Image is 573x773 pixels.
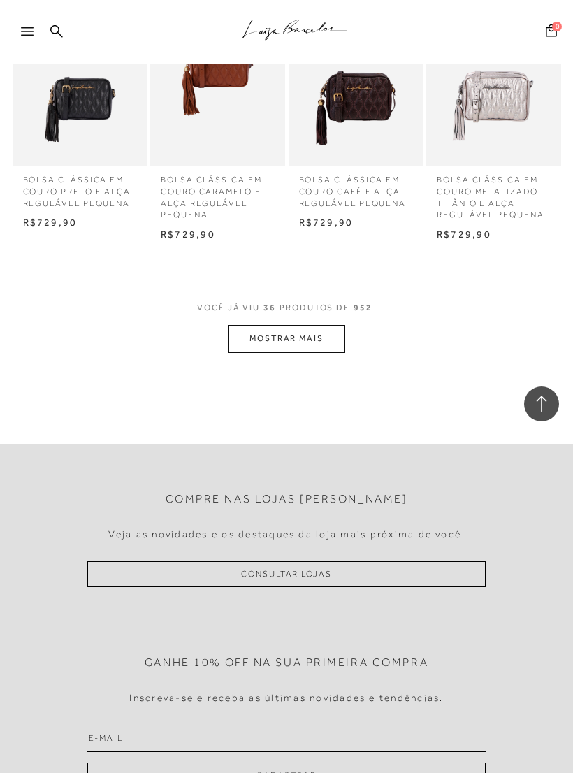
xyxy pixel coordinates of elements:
h2: Ganhe 10% off na sua primeira compra [145,656,428,670]
span: 952 [354,303,372,312]
h4: Inscreva-se e receba as últimas novidades e tendências. [129,692,443,704]
a: BOLSA CLÁSSICA EM COURO PRETO E ALÇA REGULÁVEL PEQUENA [13,166,147,209]
button: 0 [542,23,561,42]
input: E-mail [87,725,486,752]
span: VOCÊ JÁ VIU PRODUTOS DE [197,303,376,312]
h4: Veja as novidades e os destaques da loja mais próxima de você. [108,528,465,540]
span: R$729,90 [299,217,354,228]
a: BOLSA CLÁSSICA EM COURO CARAMELO E ALÇA REGULÁVEL PEQUENA [150,166,285,221]
a: BOLSA CLÁSSICA EM COURO METALIZADO TITÂNIO E ALÇA REGULÁVEL PEQUENA [426,166,561,221]
h2: Compre nas lojas [PERSON_NAME] [166,493,408,506]
span: R$729,90 [437,229,491,240]
span: 36 [263,303,276,312]
button: MOSTRAR MAIS [228,325,345,352]
a: BOLSA CLÁSSICA EM COURO CAFÉ E ALÇA REGULÁVEL PEQUENA [289,166,423,209]
span: R$729,90 [23,217,78,228]
span: 0 [552,22,562,31]
a: Consultar Lojas [87,561,486,587]
span: R$729,90 [161,229,215,240]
